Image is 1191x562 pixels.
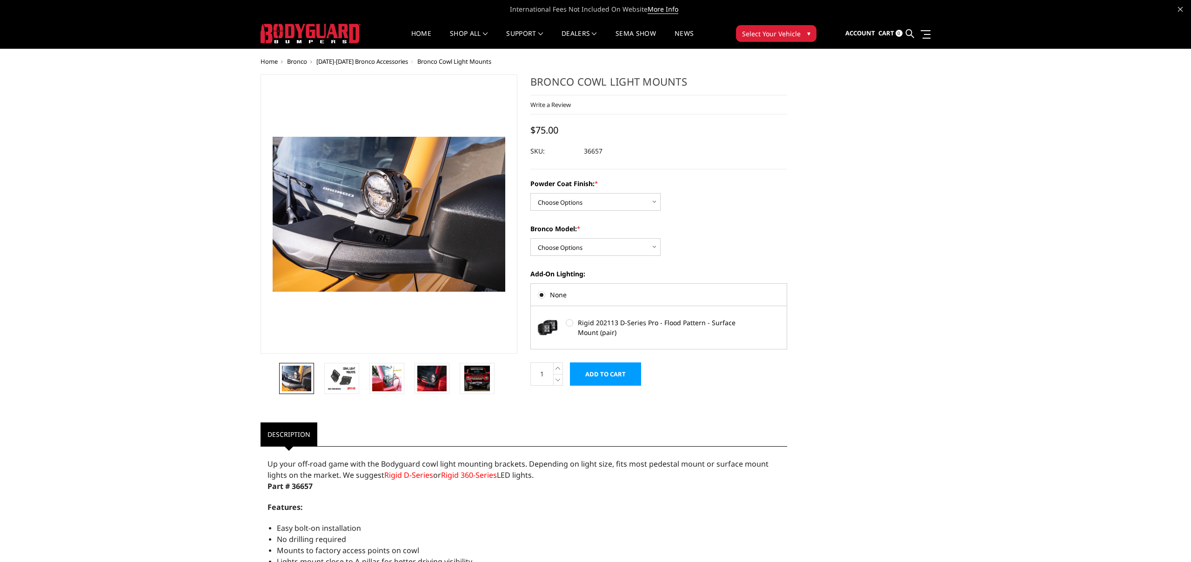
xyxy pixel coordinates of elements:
[566,318,739,337] label: Rigid 202113 D-Series Pro - Flood Pattern - Surface Mount (pair)
[287,57,307,66] a: Bronco
[277,534,346,544] span: No drilling required
[464,366,490,391] img: Bronco Cowl Light Mounts
[411,30,431,48] a: Home
[742,29,801,39] span: Select Your Vehicle
[648,5,678,14] a: More Info
[878,29,894,37] span: Cart
[261,57,278,66] a: Home
[417,366,447,391] img: Bronco Cowl Light Mounts
[584,143,602,160] dd: 36657
[530,224,787,234] label: Bronco Model:
[675,30,694,48] a: News
[273,137,505,292] img: Bronco Cowl Light Mounts
[316,57,408,66] a: [DATE]-[DATE] Bronco Accessories
[282,366,311,391] img: Bronco Cowl Light Mounts
[530,100,571,109] a: Write a Review
[807,28,810,38] span: ▾
[896,30,903,37] span: 0
[506,30,543,48] a: Support
[562,30,597,48] a: Dealers
[570,362,641,386] input: Add to Cart
[384,470,433,480] a: Rigid D-Series
[616,30,656,48] a: SEMA Show
[417,57,491,66] span: Bronco Cowl Light Mounts
[277,523,361,533] span: Easy bolt-on installation
[530,124,558,136] span: $75.00
[530,269,787,279] label: Add-On Lighting:
[261,74,517,354] a: Bronco Cowl Light Mounts
[441,470,497,480] a: Rigid 360-Series
[268,502,303,512] span: Features:
[268,481,313,491] span: Part # 36657
[736,25,816,42] button: Select Your Vehicle
[530,179,787,188] label: Powder Coat Finish:
[450,30,488,48] a: shop all
[261,422,317,446] a: Description
[878,21,903,46] a: Cart 0
[372,366,401,391] img: Bronco Cowl Light Mounts
[268,459,769,480] span: Up your off-road game with the Bodyguard cowl light mounting brackets. Depending on light size, f...
[530,74,787,95] h1: Bronco Cowl Light Mounts
[530,143,577,160] dt: SKU:
[845,21,875,46] a: Account
[538,290,780,300] label: None
[327,366,356,391] img: Bronco Cowl Light Mounts
[277,545,419,555] span: Mounts to factory access points on cowl
[261,24,361,43] img: BODYGUARD BUMPERS
[845,29,875,37] span: Account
